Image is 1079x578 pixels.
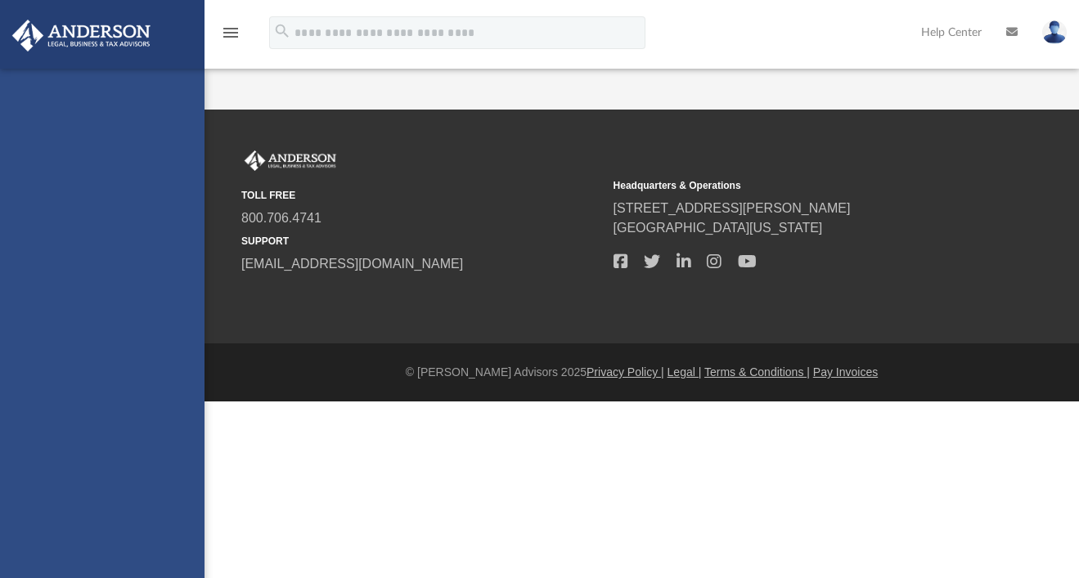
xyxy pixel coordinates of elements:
[614,201,851,215] a: [STREET_ADDRESS][PERSON_NAME]
[587,365,664,379] a: Privacy Policy |
[241,211,321,225] a: 800.706.4741
[241,150,339,172] img: Anderson Advisors Platinum Portal
[7,20,155,52] img: Anderson Advisors Platinum Portal
[205,364,1079,381] div: © [PERSON_NAME] Advisors 2025
[241,257,463,271] a: [EMAIL_ADDRESS][DOMAIN_NAME]
[221,23,241,43] i: menu
[614,178,974,193] small: Headquarters & Operations
[221,31,241,43] a: menu
[241,188,602,203] small: TOLL FREE
[704,365,810,379] a: Terms & Conditions |
[614,221,823,235] a: [GEOGRAPHIC_DATA][US_STATE]
[1042,20,1067,44] img: User Pic
[241,234,602,249] small: SUPPORT
[813,365,878,379] a: Pay Invoices
[273,22,291,40] i: search
[668,365,702,379] a: Legal |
